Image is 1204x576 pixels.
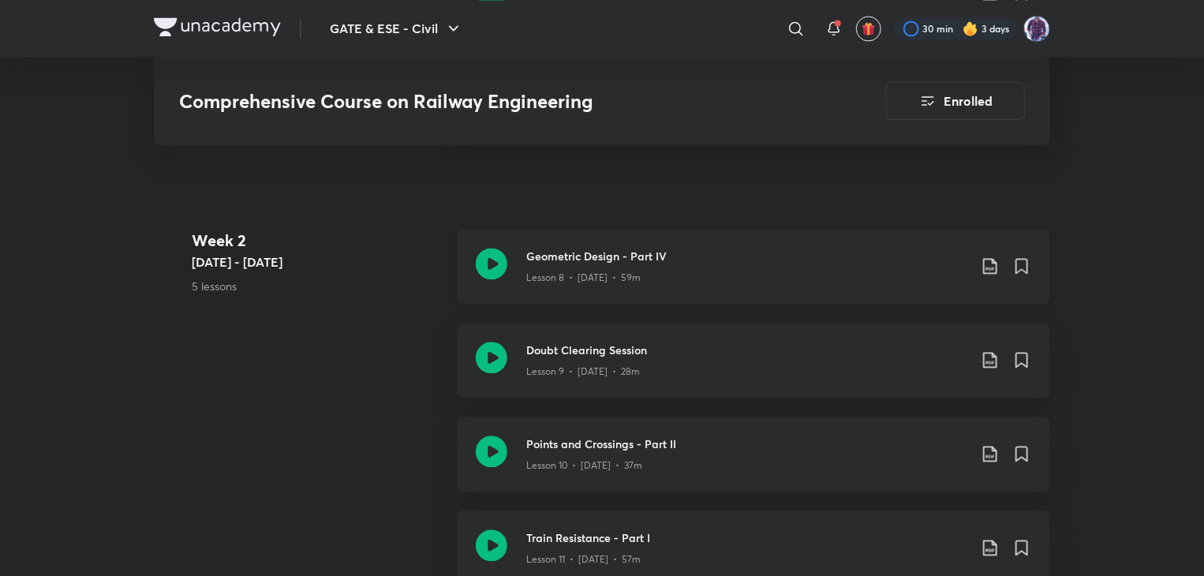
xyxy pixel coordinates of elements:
h5: [DATE] - [DATE] [192,252,444,271]
button: avatar [856,16,881,41]
a: Doubt Clearing SessionLesson 9 • [DATE] • 28m [457,323,1050,417]
button: Enrolled [886,82,1025,120]
h3: Train Resistance - Part I [526,529,968,546]
p: Lesson 9 • [DATE] • 28m [526,365,640,379]
img: Tejasvi Upadhyay [1023,15,1050,42]
a: Geometric Design - Part IVLesson 8 • [DATE] • 59m [457,229,1050,323]
h3: Points and Crossings - Part II [526,436,968,452]
a: Points and Crossings - Part IILesson 10 • [DATE] • 37m [457,417,1050,511]
h3: Geometric Design - Part IV [526,248,968,264]
p: Lesson 11 • [DATE] • 57m [526,552,641,567]
p: Lesson 8 • [DATE] • 59m [526,271,641,285]
a: Company Logo [154,17,281,40]
img: avatar [862,21,876,36]
h3: Doubt Clearing Session [526,342,968,358]
h4: Week 2 [192,229,444,252]
button: GATE & ESE - Civil [320,13,473,44]
p: 5 lessons [192,278,444,294]
img: Company Logo [154,17,281,36]
p: Lesson 10 • [DATE] • 37m [526,458,642,473]
img: streak [963,21,978,36]
h3: Comprehensive Course on Railway Engineering [179,90,797,113]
